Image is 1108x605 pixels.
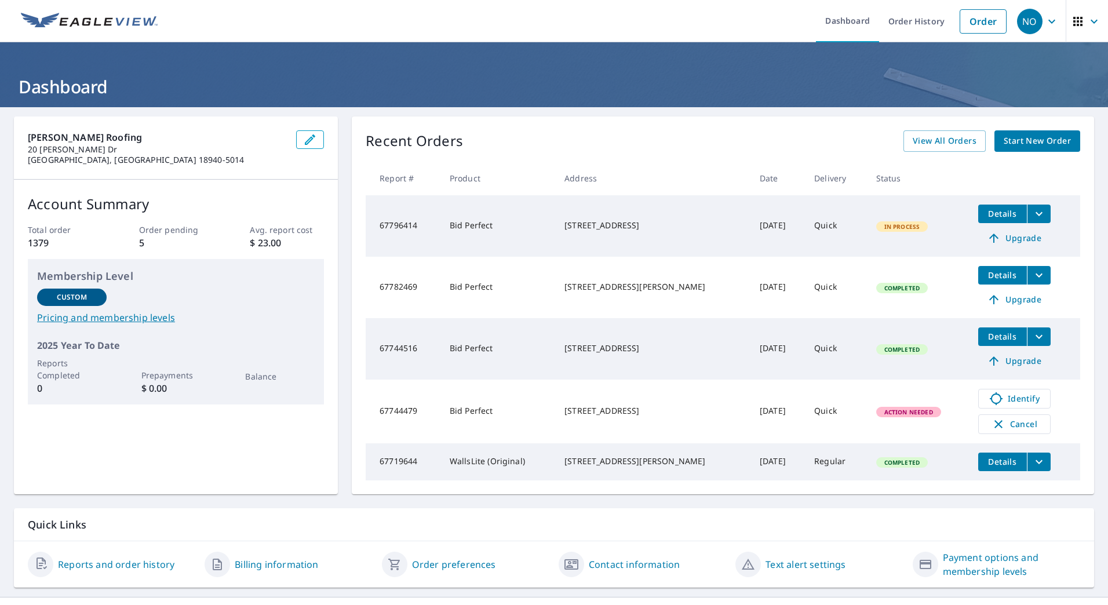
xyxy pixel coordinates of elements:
a: Upgrade [978,229,1051,247]
td: [DATE] [750,380,805,443]
button: filesDropdownBtn-67782469 [1027,266,1051,285]
img: EV Logo [21,13,158,30]
p: 5 [139,236,213,250]
span: Completed [877,345,927,353]
p: Account Summary [28,194,324,214]
p: Balance [245,370,315,382]
span: Completed [877,284,927,292]
th: Address [555,161,750,195]
a: Pricing and membership levels [37,311,315,325]
p: Quick Links [28,517,1080,532]
span: Action Needed [877,408,940,416]
td: [DATE] [750,443,805,480]
span: In Process [877,223,927,231]
a: Upgrade [978,290,1051,309]
div: NO [1017,9,1043,34]
a: Start New Order [994,130,1080,152]
th: Product [440,161,555,195]
p: Avg. report cost [250,224,324,236]
td: Regular [805,443,867,480]
button: detailsBtn-67719644 [978,453,1027,471]
span: Start New Order [1004,134,1071,148]
span: Details [985,208,1020,219]
a: Text alert settings [766,557,845,571]
td: 67796414 [366,195,440,257]
p: $ 23.00 [250,236,324,250]
button: filesDropdownBtn-67744516 [1027,327,1051,346]
td: 67782469 [366,257,440,318]
span: Upgrade [985,354,1044,368]
span: Upgrade [985,231,1044,245]
a: Contact information [589,557,680,571]
td: Quick [805,257,867,318]
p: 0 [37,381,107,395]
p: Order pending [139,224,213,236]
a: Billing information [235,557,318,571]
button: Cancel [978,414,1051,434]
button: detailsBtn-67782469 [978,266,1027,285]
span: Identify [986,392,1043,406]
p: Reports Completed [37,357,107,381]
p: Custom [57,292,87,302]
td: WallsLite (Original) [440,443,555,480]
span: Upgrade [985,293,1044,307]
a: Upgrade [978,352,1051,370]
p: [GEOGRAPHIC_DATA], [GEOGRAPHIC_DATA] 18940-5014 [28,155,287,165]
p: 1379 [28,236,102,250]
th: Date [750,161,805,195]
th: Report # [366,161,440,195]
button: detailsBtn-67796414 [978,205,1027,223]
h1: Dashboard [14,75,1094,99]
div: [STREET_ADDRESS] [564,405,741,417]
button: filesDropdownBtn-67796414 [1027,205,1051,223]
td: Bid Perfect [440,195,555,257]
a: Payment options and membership levels [943,551,1080,578]
p: Recent Orders [366,130,463,152]
span: View All Orders [913,134,976,148]
button: filesDropdownBtn-67719644 [1027,453,1051,471]
div: [STREET_ADDRESS][PERSON_NAME] [564,455,741,467]
p: Prepayments [141,369,211,381]
th: Delivery [805,161,867,195]
div: [STREET_ADDRESS] [564,220,741,231]
div: [STREET_ADDRESS] [564,342,741,354]
span: Details [985,331,1020,342]
a: Reports and order history [58,557,174,571]
p: 20 [PERSON_NAME] Dr [28,144,287,155]
a: View All Orders [903,130,986,152]
p: Total order [28,224,102,236]
p: $ 0.00 [141,381,211,395]
a: Identify [978,389,1051,409]
td: [DATE] [750,195,805,257]
th: Status [867,161,969,195]
span: Details [985,269,1020,280]
a: Order preferences [412,557,496,571]
td: [DATE] [750,318,805,380]
span: Cancel [990,417,1038,431]
button: detailsBtn-67744516 [978,327,1027,346]
td: 67719644 [366,443,440,480]
td: Bid Perfect [440,380,555,443]
p: 2025 Year To Date [37,338,315,352]
span: Completed [877,458,927,466]
td: [DATE] [750,257,805,318]
td: Bid Perfect [440,257,555,318]
td: 67744516 [366,318,440,380]
p: [PERSON_NAME] Roofing [28,130,287,144]
p: Membership Level [37,268,315,284]
a: Order [960,9,1007,34]
td: Quick [805,195,867,257]
span: Details [985,456,1020,467]
td: Bid Perfect [440,318,555,380]
td: Quick [805,318,867,380]
td: 67744479 [366,380,440,443]
td: Quick [805,380,867,443]
div: [STREET_ADDRESS][PERSON_NAME] [564,281,741,293]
